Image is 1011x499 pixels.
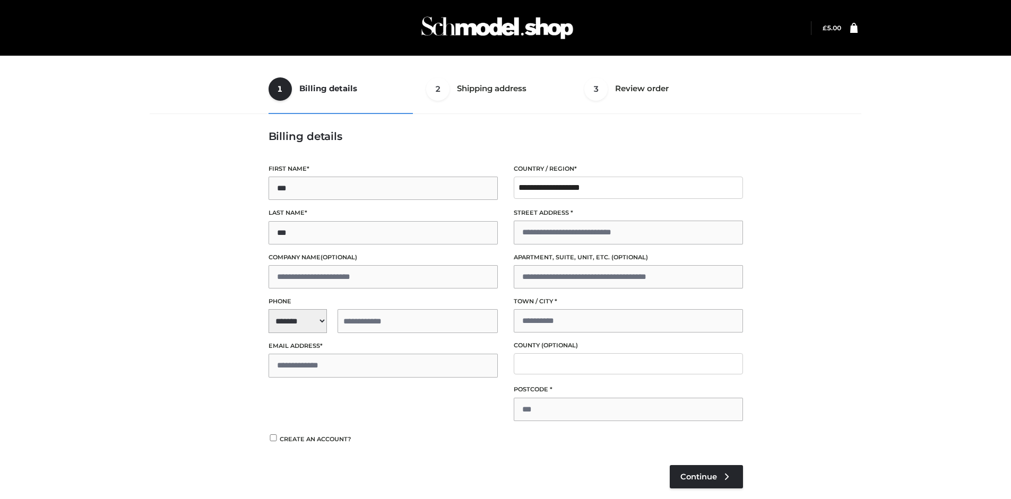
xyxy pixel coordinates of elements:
[514,340,743,351] label: County
[418,7,577,49] img: Schmodel Admin 964
[269,252,498,262] label: Company name
[269,296,498,307] label: Phone
[823,24,841,32] bdi: 5.00
[269,208,498,218] label: Last name
[514,252,743,262] label: Apartment, suite, unit, etc.
[269,341,498,351] label: Email address
[611,253,648,261] span: (optional)
[541,342,578,349] span: (optional)
[670,465,743,488] a: Continue
[269,164,498,174] label: First name
[514,384,743,395] label: Postcode
[680,472,717,482] span: Continue
[269,434,278,441] input: Create an account?
[514,208,743,218] label: Street address
[514,296,743,307] label: Town / City
[280,435,351,443] span: Create an account?
[823,24,827,32] span: £
[823,24,841,32] a: £5.00
[514,164,743,174] label: Country / Region
[269,130,743,143] h3: Billing details
[321,253,357,261] span: (optional)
